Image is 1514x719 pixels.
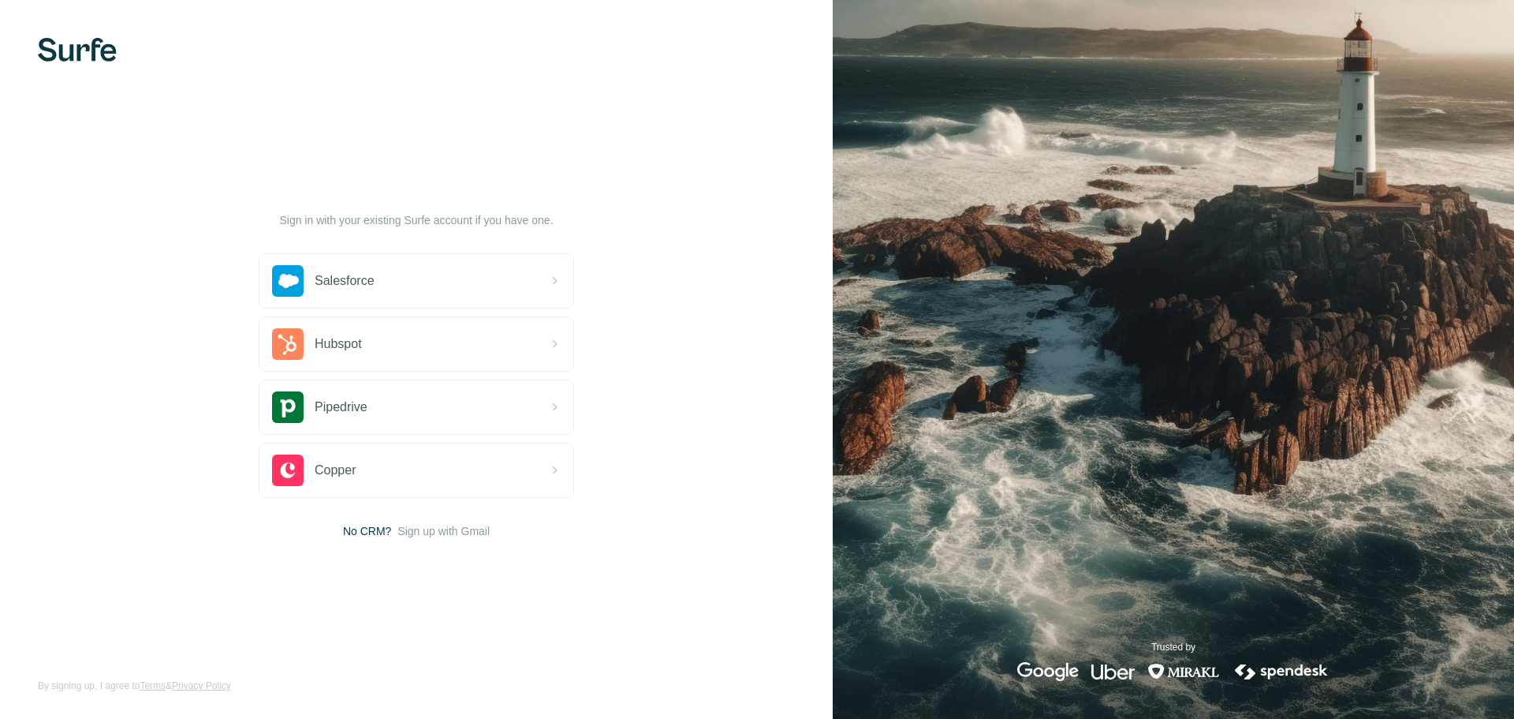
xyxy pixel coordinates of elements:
img: pipedrive's logo [272,391,304,423]
img: hubspot's logo [272,328,304,360]
span: No CRM? [343,523,391,539]
span: Salesforce [315,271,375,290]
span: Copper [315,461,356,480]
img: spendesk's logo [1232,662,1330,681]
p: Trusted by [1151,640,1195,654]
img: mirakl's logo [1147,662,1220,681]
span: Pipedrive [315,398,367,417]
h1: Let’s get started! [259,181,574,206]
img: Surfe's logo [38,38,117,62]
img: google's logo [1017,662,1079,681]
p: Sign in with your existing Surfe account if you have one. [279,212,553,228]
a: Terms [140,680,166,691]
span: By signing up, I agree to & [38,679,231,693]
button: Sign up with Gmail [397,523,490,539]
img: salesforce's logo [272,265,304,297]
a: Privacy Policy [172,680,231,691]
img: copper's logo [272,455,304,486]
span: Hubspot [315,335,362,354]
img: uber's logo [1091,662,1135,681]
